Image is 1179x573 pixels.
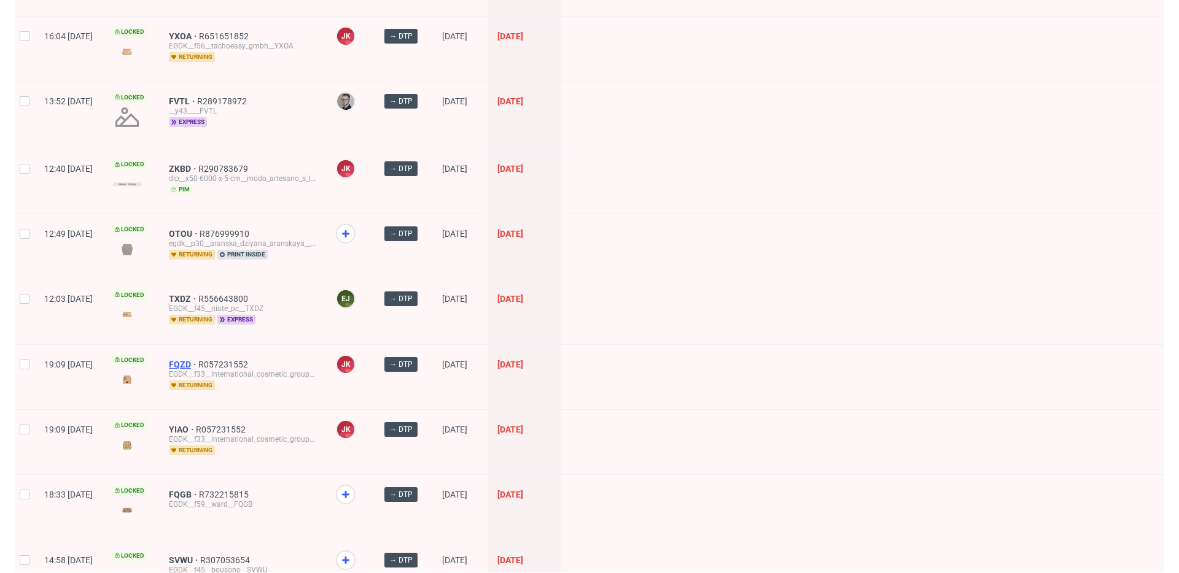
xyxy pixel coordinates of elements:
a: R732215815 [199,490,251,499]
div: egdk__p30__aranska_dziyana_aranskaya__OTOU [169,239,316,248]
a: ZKBD [169,164,198,174]
span: 14:58 [DATE] [44,555,93,565]
a: SVWU [169,555,200,565]
span: Locked [112,551,147,561]
span: [DATE] [497,294,523,304]
span: 12:03 [DATE] [44,294,93,304]
span: 13:52 [DATE] [44,96,93,106]
a: YIAO [169,425,196,434]
a: R057231552 [196,425,248,434]
span: Locked [112,420,147,430]
a: FQGB [169,490,199,499]
span: [DATE] [442,164,467,174]
a: R651651852 [199,31,251,41]
span: Locked [112,27,147,37]
a: R289178972 [197,96,249,106]
span: returning [169,445,215,455]
a: R290783679 [198,164,251,174]
div: EGDK__f56__tachoeasy_gmbh__YXOA [169,41,316,51]
span: 12:49 [DATE] [44,229,93,239]
img: Krystian Gaza [337,93,354,110]
span: [DATE] [497,96,523,106]
span: [DATE] [497,555,523,565]
img: version_two_editor_design [112,306,142,323]
span: returning [169,250,215,260]
span: Locked [112,225,147,234]
span: [DATE] [497,229,523,239]
span: [DATE] [442,294,467,304]
span: [DATE] [497,490,523,499]
span: → DTP [389,555,413,566]
div: __y43____FVTL [169,106,316,116]
span: [DATE] [442,31,467,41]
span: returning [169,52,215,62]
figcaption: JK [337,160,354,177]
span: [DATE] [497,164,523,174]
a: R057231552 [198,360,251,369]
span: Locked [112,486,147,496]
span: Locked [112,160,147,169]
span: Locked [112,93,147,102]
span: pim [169,185,192,194]
a: OTOU [169,229,200,239]
span: 19:09 [DATE] [44,360,93,369]
a: R307053654 [200,555,252,565]
figcaption: JK [337,28,354,45]
span: [DATE] [442,360,467,369]
span: returning [169,315,215,325]
span: express [217,315,255,325]
span: [DATE] [442,425,467,434]
span: → DTP [389,31,413,42]
span: express [169,117,207,127]
div: EGDK__f45__niote_pc__TXDZ [169,304,316,313]
span: → DTP [389,424,413,435]
img: no_design.png [112,102,142,132]
span: 19:09 [DATE] [44,425,93,434]
a: FQZD [169,360,198,369]
div: EGDK__f59__ward__FQGB [169,499,316,509]
span: → DTP [389,293,413,304]
a: YXOA [169,31,199,41]
span: 16:04 [DATE] [44,31,93,41]
div: EGDK__f33__international_cosmetic_group_cb__YIAO [169,434,316,444]
span: [DATE] [442,490,467,499]
span: → DTP [389,163,413,174]
span: R876999910 [200,229,252,239]
img: version_two_editor_design.png [112,44,142,60]
figcaption: JK [337,356,354,373]
figcaption: EJ [337,290,354,307]
span: → DTP [389,359,413,370]
a: TXDZ [169,294,198,304]
span: → DTP [389,96,413,107]
span: [DATE] [497,31,523,41]
span: [DATE] [442,555,467,565]
span: Locked [112,290,147,300]
span: [DATE] [442,96,467,106]
a: FVTL [169,96,197,106]
a: R556643800 [198,294,251,304]
span: 12:40 [DATE] [44,164,93,174]
div: dlp__x50-6000-x-5-cm__modo_artesano_s_l__ZKBD [169,174,316,183]
span: 18:33 [DATE] [44,490,93,499]
span: Locked [112,355,147,365]
span: returning [169,380,215,390]
span: → DTP [389,228,413,239]
img: version_two_editor_design [112,437,142,453]
img: version_two_editor_design [112,182,142,187]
